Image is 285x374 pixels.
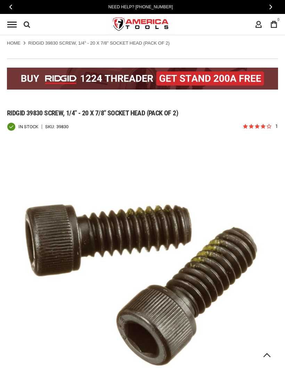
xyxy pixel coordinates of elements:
strong: SKU [45,124,56,129]
a: Need Help? [PHONE_NUMBER] [106,3,175,10]
div: Menu [7,22,17,28]
img: America Tools [107,12,174,38]
span: In stock [18,124,38,129]
a: Home [7,40,21,46]
img: BOGO: Buy the RIDGID® 1224 Threader (26092), get the 92467 200A Stand FREE! [7,68,278,90]
span: 0 [277,18,279,22]
span: Previous [9,4,12,9]
span: 1 reviews [275,123,278,129]
a: store logo [107,12,174,38]
div: Availability [7,122,38,131]
div: 39830 [56,124,68,129]
strong: RIDGID 39830 SCREW, 1/4" - 20 X 7/8" SOCKET HEAD (PACK OF 2) [28,40,170,46]
span: Ridgid 39830 screw, 1/4" - 20 x 7/8" socket head (pack of 2) [7,109,178,117]
span: Next [269,4,272,9]
span: Rated 4.0 out of 5 stars 1 reviews [242,123,278,130]
a: 0 [267,18,280,31]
